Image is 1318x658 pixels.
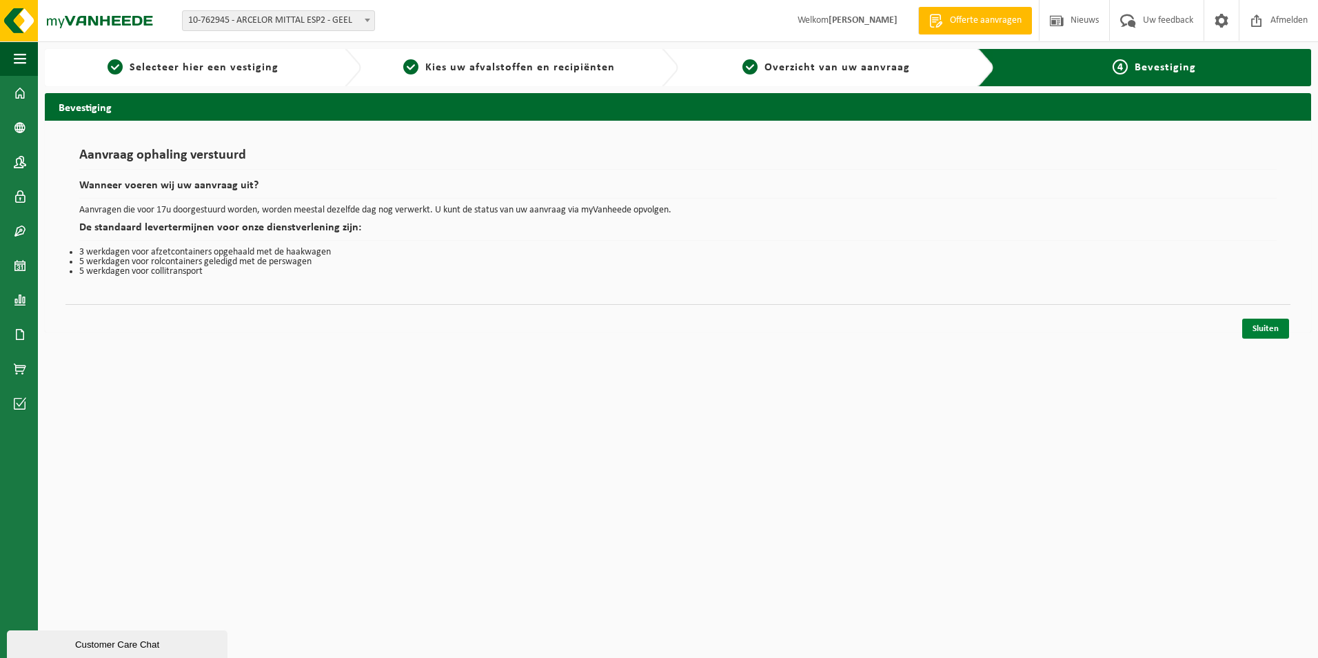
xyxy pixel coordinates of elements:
h1: Aanvraag ophaling verstuurd [79,148,1277,170]
span: 2 [403,59,418,74]
strong: [PERSON_NAME] [829,15,898,26]
a: 1Selecteer hier een vestiging [52,59,334,76]
iframe: chat widget [7,628,230,658]
li: 5 werkdagen voor collitransport [79,267,1277,277]
span: 10-762945 - ARCELOR MITTAL ESP2 - GEEL [182,10,375,31]
span: 4 [1113,59,1128,74]
h2: De standaard levertermijnen voor onze dienstverlening zijn: [79,222,1277,241]
span: Offerte aanvragen [946,14,1025,28]
h2: Bevestiging [45,93,1311,120]
span: 3 [742,59,758,74]
span: Kies uw afvalstoffen en recipiënten [425,62,615,73]
span: Selecteer hier een vestiging [130,62,278,73]
a: 3Overzicht van uw aanvraag [685,59,967,76]
span: 10-762945 - ARCELOR MITTAL ESP2 - GEEL [183,11,374,30]
span: 1 [108,59,123,74]
p: Aanvragen die voor 17u doorgestuurd worden, worden meestal dezelfde dag nog verwerkt. U kunt de s... [79,206,1277,215]
li: 3 werkdagen voor afzetcontainers opgehaald met de haakwagen [79,248,1277,257]
a: Offerte aanvragen [918,7,1032,34]
a: 2Kies uw afvalstoffen en recipiënten [368,59,650,76]
h2: Wanneer voeren wij uw aanvraag uit? [79,180,1277,199]
span: Overzicht van uw aanvraag [764,62,910,73]
li: 5 werkdagen voor rolcontainers geledigd met de perswagen [79,257,1277,267]
a: Sluiten [1242,319,1289,339]
span: Bevestiging [1135,62,1196,73]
